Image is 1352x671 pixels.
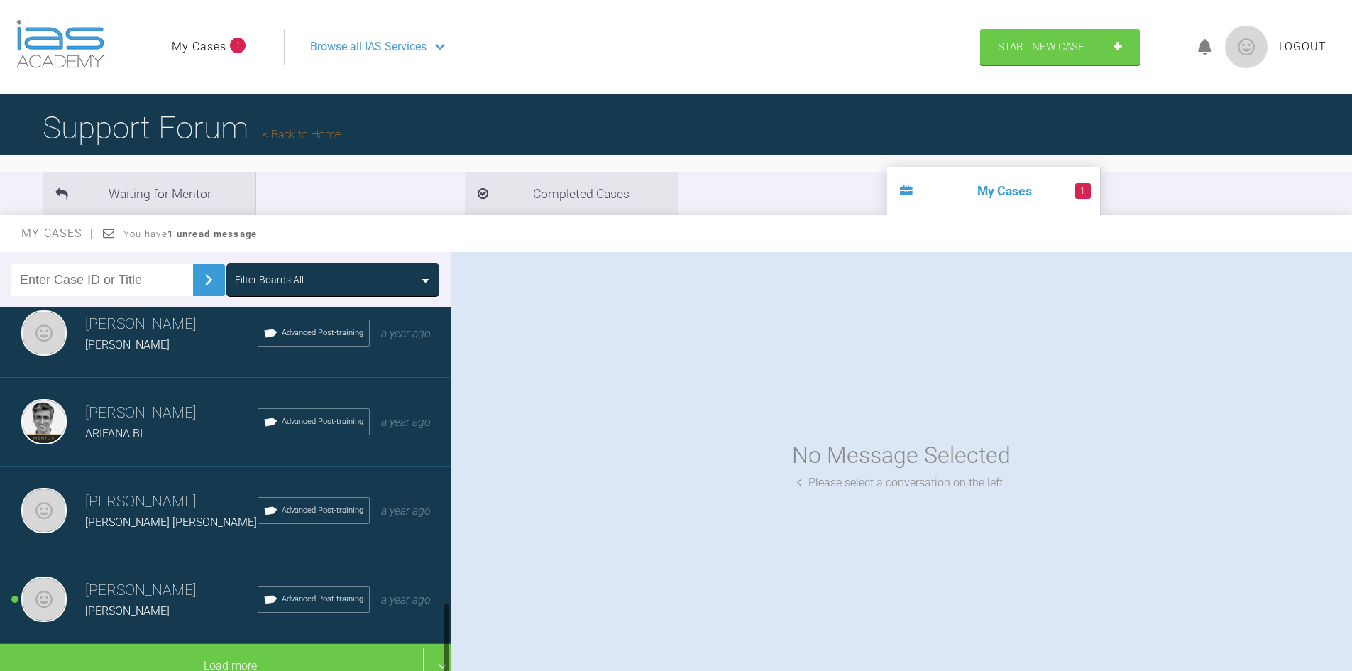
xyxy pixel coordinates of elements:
span: a year ago [381,327,431,340]
li: My Cases [887,167,1100,215]
img: Mezmin Sawani [21,310,67,356]
h3: [PERSON_NAME] [85,490,258,514]
img: Mezmin Sawani [21,577,67,622]
input: Enter Case ID or Title [11,264,193,296]
li: Completed Cases [465,172,678,215]
span: [PERSON_NAME] [PERSON_NAME] [85,515,257,529]
div: Please select a conversation on the left. [797,474,1006,492]
span: Advanced Post-training [282,504,363,517]
span: My Cases [21,227,94,240]
span: Browse all IAS Services [310,38,427,56]
div: No Message Selected [792,437,1011,474]
li: Waiting for Mentor [43,172,255,215]
div: Filter Boards: All [235,272,304,288]
span: a year ago [381,593,431,606]
span: [PERSON_NAME] [85,604,170,618]
span: a year ago [381,504,431,518]
img: Mezmin Sawani [21,488,67,533]
a: Start New Case [980,29,1140,65]
span: [PERSON_NAME] [85,338,170,351]
h3: [PERSON_NAME] [85,401,258,425]
span: 1 [230,38,246,53]
img: chevronRight.28bd32b0.svg [197,268,220,291]
span: Advanced Post-training [282,593,363,606]
img: profile.png [1225,26,1268,68]
span: You have [123,229,258,239]
img: Asif Chatoo [21,399,67,444]
h1: Support Forum [43,103,341,153]
span: Start New Case [998,40,1084,53]
a: My Cases [172,38,226,56]
span: Advanced Post-training [282,415,363,428]
span: ARIFANA BI [85,427,143,440]
img: logo-light.3e3ef733.png [16,20,104,68]
h3: [PERSON_NAME] [85,579,258,603]
strong: 1 unread message [167,229,257,239]
h3: [PERSON_NAME] [85,312,258,337]
a: Back to Home [263,128,341,141]
a: Logout [1279,38,1326,56]
span: Advanced Post-training [282,327,363,339]
span: 1 [1075,183,1091,199]
span: a year ago [381,415,431,429]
